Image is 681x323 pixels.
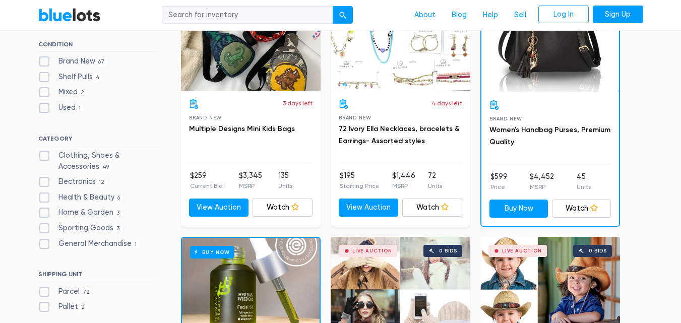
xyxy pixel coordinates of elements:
p: Units [278,181,292,190]
p: MSRP [392,181,415,190]
label: Electronics [38,176,108,187]
li: 45 [577,171,591,191]
span: 6 [114,194,123,202]
a: View Auction [189,199,249,217]
label: Mixed [38,87,88,98]
label: General Merchandise [38,238,140,249]
li: $4,452 [530,171,554,191]
li: $195 [340,170,380,190]
p: Starting Price [340,181,380,190]
label: Pallet [38,301,88,312]
a: Buy Now [489,200,548,218]
a: Watch [253,199,313,217]
a: BlueLots [38,8,101,22]
a: Blog [444,6,475,25]
li: $1,446 [392,170,415,190]
label: Brand New [38,56,108,67]
h6: CONDITION [38,41,159,52]
label: Sporting Goods [38,223,123,234]
p: 3 days left [283,99,313,108]
span: 49 [99,163,112,171]
li: 72 [428,170,442,190]
label: Home & Garden [38,207,123,218]
div: Live Auction [352,248,392,253]
span: 2 [78,304,88,312]
p: Current Bid [190,181,223,190]
a: Watch [402,199,462,217]
span: Brand New [489,116,522,121]
h6: CATEGORY [38,135,159,146]
h6: SHIPPING UNIT [38,271,159,282]
div: 0 bids [439,248,457,253]
label: Parcel [38,286,93,297]
a: About [406,6,444,25]
div: Live Auction [502,248,542,253]
a: Help [475,6,506,25]
p: MSRP [239,181,262,190]
span: Brand New [189,115,222,120]
a: 72 Ivory Ella Necklaces, bracelets & Earrings- Assorted styles [339,124,459,145]
span: 12 [96,178,108,186]
label: Used [38,102,84,113]
h6: Buy Now [190,246,234,259]
span: 72 [80,288,93,296]
a: Log In [538,6,589,24]
a: Sell [506,6,534,25]
p: Units [577,182,591,191]
li: 135 [278,170,292,190]
input: Search for inventory [162,6,333,24]
a: Multiple Designs Mini Kids Bags [189,124,295,133]
p: MSRP [530,182,554,191]
li: $3,345 [239,170,262,190]
span: Brand New [339,115,372,120]
p: Units [428,181,442,190]
span: 67 [95,58,108,66]
a: Women's Handbag Purses, Premium Quality [489,125,610,146]
span: 2 [78,89,88,97]
a: View Auction [339,199,399,217]
span: 1 [76,104,84,112]
span: 4 [93,74,103,82]
li: $259 [190,170,223,190]
p: Price [490,182,508,191]
span: 1 [132,240,140,248]
li: $599 [490,171,508,191]
span: 3 [113,210,123,218]
span: 3 [113,225,123,233]
div: 0 bids [589,248,607,253]
p: 4 days left [431,99,462,108]
label: Health & Beauty [38,192,123,203]
label: Clothing, Shoes & Accessories [38,150,159,172]
a: Watch [552,200,611,218]
a: Sign Up [593,6,643,24]
label: Shelf Pulls [38,72,103,83]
